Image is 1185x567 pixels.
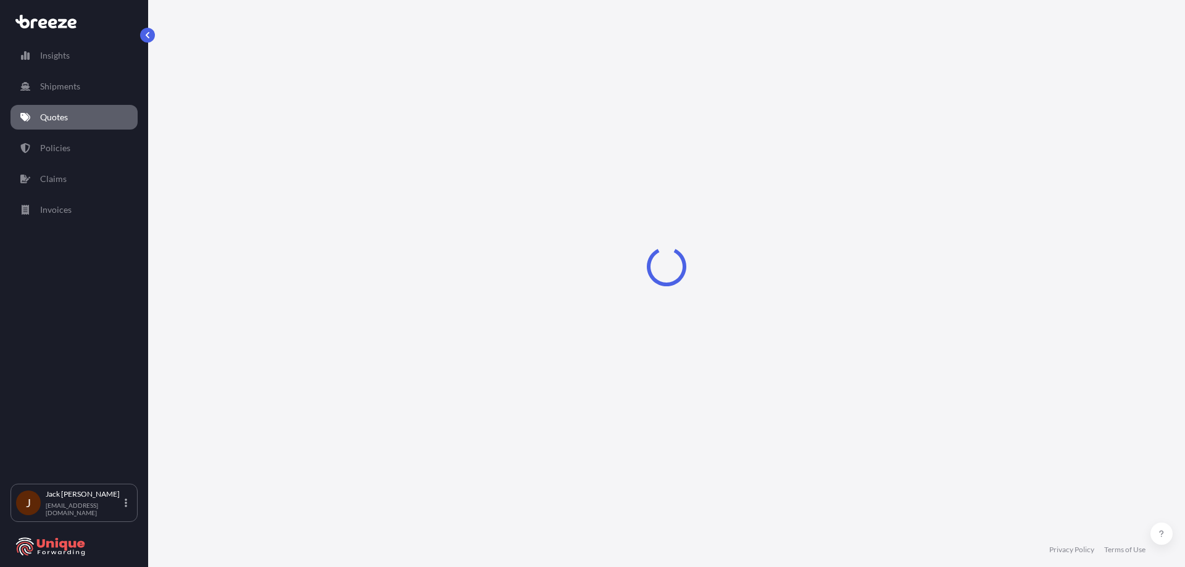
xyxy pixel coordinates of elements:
[10,43,138,68] a: Insights
[40,173,67,185] p: Claims
[40,142,70,154] p: Policies
[40,204,72,216] p: Invoices
[10,167,138,191] a: Claims
[40,49,70,62] p: Insights
[46,502,122,516] p: [EMAIL_ADDRESS][DOMAIN_NAME]
[10,105,138,130] a: Quotes
[10,74,138,99] a: Shipments
[1049,545,1094,555] a: Privacy Policy
[40,80,80,93] p: Shipments
[10,197,138,222] a: Invoices
[46,489,122,499] p: Jack [PERSON_NAME]
[40,111,68,123] p: Quotes
[26,497,31,509] span: J
[1104,545,1145,555] a: Terms of Use
[15,537,86,557] img: organization-logo
[10,136,138,160] a: Policies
